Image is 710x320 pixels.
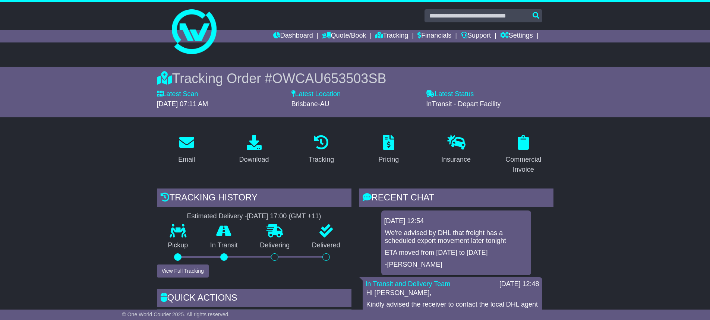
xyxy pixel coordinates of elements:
div: [DATE] 12:48 [499,280,539,288]
label: Latest Location [291,90,341,98]
span: [DATE] 07:11 AM [157,100,208,108]
div: Tracking Order # [157,70,553,86]
p: -[PERSON_NAME] [385,261,527,269]
label: Latest Status [426,90,474,98]
div: [DATE] 17:00 (GMT +11) [247,212,321,221]
p: In Transit [199,241,249,250]
div: Insurance [441,155,471,165]
a: Settings [500,30,533,42]
a: In Transit and Delivery Team [366,280,451,288]
a: Dashboard [273,30,313,42]
a: Financials [417,30,451,42]
div: Tracking history [157,188,351,209]
span: © One World Courier 2025. All rights reserved. [122,311,230,317]
span: InTransit - Depart Facility [426,100,501,108]
p: Hi [PERSON_NAME], [366,289,539,297]
button: View Full Tracking [157,264,209,278]
a: Commercial Invoice [493,132,553,177]
p: Pickup [157,241,199,250]
div: RECENT CHAT [359,188,553,209]
div: Download [239,155,269,165]
span: Brisbane-AU [291,100,329,108]
p: Delivered [301,241,351,250]
a: Download [234,132,274,167]
div: Estimated Delivery - [157,212,351,221]
div: [DATE] 12:54 [384,217,528,225]
a: Support [461,30,491,42]
div: Quick Actions [157,289,351,309]
div: Commercial Invoice [498,155,549,175]
a: Tracking [304,132,339,167]
a: Pricing [373,132,404,167]
span: OWCAU653503SB [272,71,386,86]
div: Pricing [378,155,399,165]
a: Insurance [436,132,476,167]
p: Delivering [249,241,301,250]
a: Tracking [375,30,408,42]
a: Email [173,132,200,167]
a: Quote/Book [322,30,366,42]
p: ETA moved from [DATE] to [DATE] [385,249,527,257]
label: Latest Scan [157,90,198,98]
div: Tracking [309,155,334,165]
p: We're advised by DHL that freight has a scheduled export movement later tonight [385,229,527,245]
div: Email [178,155,195,165]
